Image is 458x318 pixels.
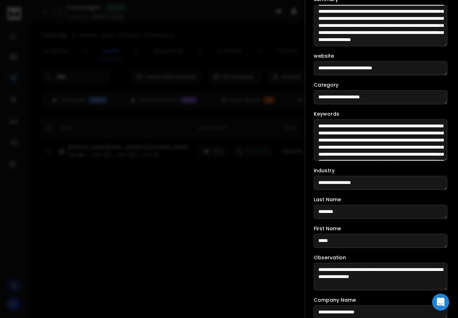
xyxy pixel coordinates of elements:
[314,226,341,231] label: First Name
[314,53,334,58] label: website
[314,255,346,260] label: Observation
[314,297,356,302] label: Company Name
[432,294,449,311] div: Open Intercom Messenger
[314,111,339,116] label: Keywords
[314,168,335,173] label: industry
[314,82,339,87] label: Category
[314,197,341,202] label: Last Name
